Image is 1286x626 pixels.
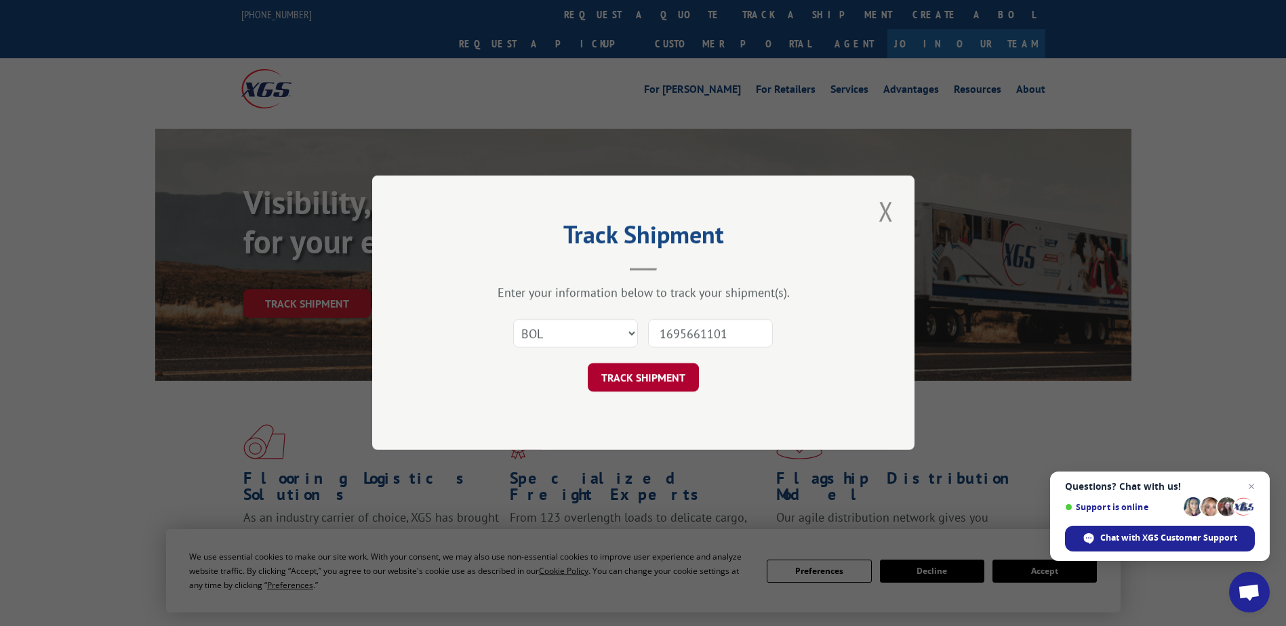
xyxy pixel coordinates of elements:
[1065,481,1255,492] span: Questions? Chat with us!
[1100,532,1237,544] span: Chat with XGS Customer Support
[440,285,847,301] div: Enter your information below to track your shipment(s).
[1065,502,1179,512] span: Support is online
[588,364,699,392] button: TRACK SHIPMENT
[440,225,847,251] h2: Track Shipment
[875,192,898,230] button: Close modal
[1229,572,1270,612] a: Open chat
[1065,526,1255,551] span: Chat with XGS Customer Support
[648,320,773,348] input: Number(s)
